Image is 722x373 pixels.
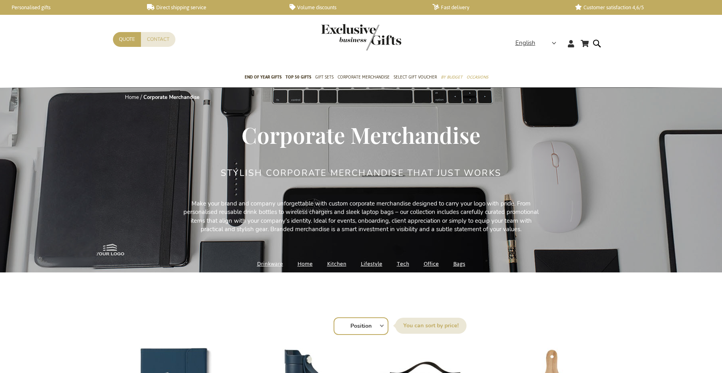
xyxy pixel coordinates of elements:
a: End of year gifts [245,68,282,88]
a: By Budget [441,68,463,88]
strong: Corporate Merchandise [143,94,199,101]
a: Personalised gifts [4,4,134,11]
a: Select Gift Voucher [394,68,437,88]
span: English [515,38,535,48]
a: Customer satisfaction 4,6/5 [575,4,705,11]
a: TOP 50 Gifts [286,68,311,88]
img: Exclusive Business gifts logo [321,24,401,50]
a: Corporate Merchandise [338,68,390,88]
span: TOP 50 Gifts [286,73,311,81]
a: Volume discounts [290,4,420,11]
span: Gift Sets [315,73,334,81]
span: Occasions [467,73,488,81]
a: Quote [113,32,141,47]
a: Office [424,258,439,269]
span: Select Gift Voucher [394,73,437,81]
a: Fast delivery [432,4,563,11]
span: End of year gifts [245,73,282,81]
a: Gift Sets [315,68,334,88]
a: Lifestyle [361,258,382,269]
a: Occasions [467,68,488,88]
a: Contact [141,32,175,47]
p: Make your brand and company unforgettable with custom corporate merchandise designed to carry you... [181,200,541,234]
a: Drinkware [257,258,283,269]
a: Home [298,258,313,269]
a: Bags [453,258,465,269]
label: Sort By [395,318,467,334]
a: Home [125,94,139,101]
span: Corporate Merchandise [338,73,390,81]
h2: Stylish Corporate Merchandise That Just Works [221,168,501,178]
span: Corporate Merchandise [241,120,481,149]
a: store logo [321,24,361,50]
a: Kitchen [327,258,346,269]
span: By Budget [441,73,463,81]
a: Tech [397,258,409,269]
a: Direct shipping service [147,4,277,11]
